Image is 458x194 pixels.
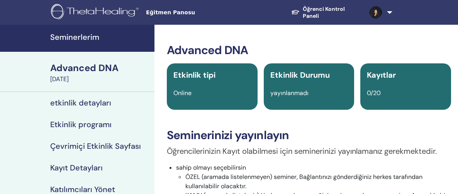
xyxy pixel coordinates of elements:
span: yayınlanmadı [270,89,309,97]
span: Etkinlik tipi [173,70,215,80]
span: Eğitmen Panosu [146,9,262,17]
li: ÖZEL (aramada listelenmeyen) seminer, Bağlantınızı gönderdiğiniz herkes tarafından kullanılabilir... [185,172,451,191]
h4: Etkinlik programı [50,120,112,129]
h4: Kayıt Detayları [50,163,103,172]
h4: Katılımcıları Yönet [50,185,115,194]
img: default.jpg [370,6,382,19]
h4: etkinlik detayları [50,98,111,107]
div: Advanced DNA [50,61,150,75]
span: Etkinlik Durumu [270,70,330,80]
h3: Advanced DNA [167,43,451,57]
h4: Çevrimiçi Etkinlik Sayfası [50,141,141,151]
a: Advanced DNA[DATE] [46,61,154,84]
img: logo.png [51,4,141,21]
p: Öğrencilerinizin Kayıt olabilmesi için seminerinizi yayınlamanız gerekmektedir. [167,145,451,157]
span: Kayıtlar [367,70,396,80]
img: graduation-cap-white.svg [291,9,300,15]
h4: Seminerlerim [50,32,150,42]
div: [DATE] [50,75,150,84]
a: Öğrenci Kontrol Paneli [285,2,363,23]
h3: Seminerinizi yayınlayın [167,128,451,142]
span: Online [173,89,192,97]
span: 0/20 [367,89,381,97]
